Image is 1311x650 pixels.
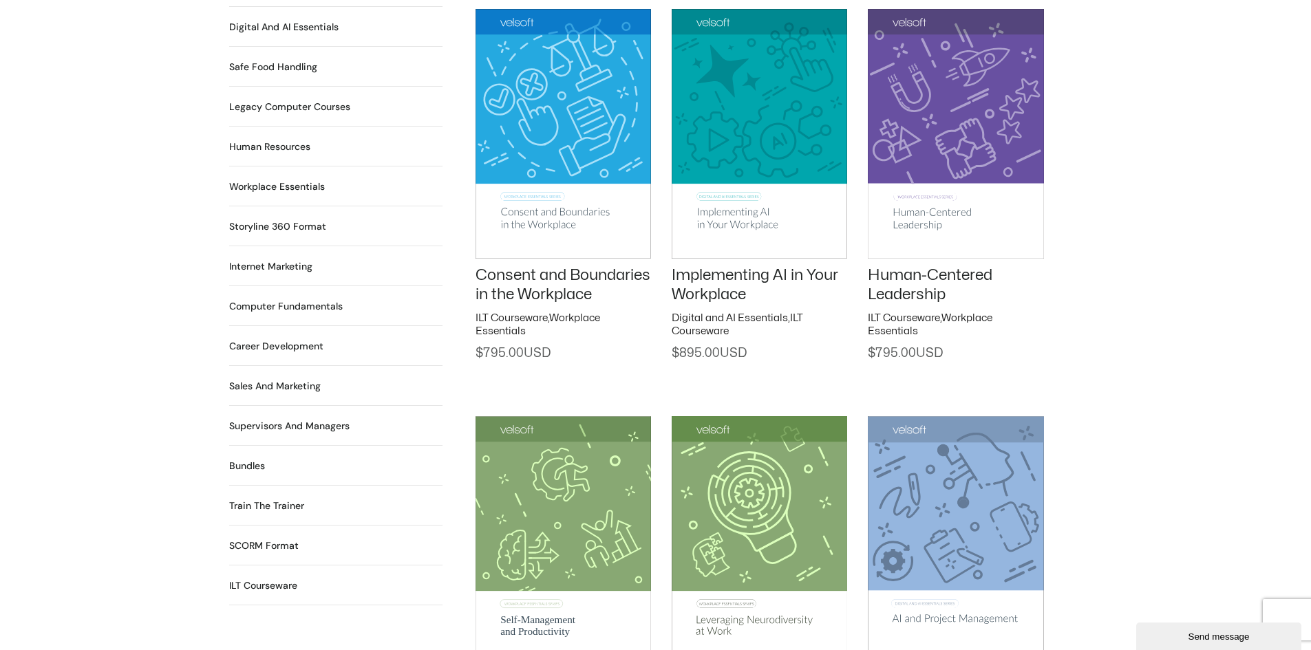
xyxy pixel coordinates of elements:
h2: Computer Fundamentals [229,299,343,314]
a: Visit product category Train the Trainer [229,499,304,513]
h2: , [476,312,651,338]
a: Visit product category Workplace Essentials [229,180,325,194]
a: ILT Courseware [476,313,548,323]
a: Visit product category Storyline 360 Format [229,219,326,234]
a: Implementing AI in Your Workplace [672,268,838,303]
h2: Safe Food Handling [229,60,317,74]
a: Human-Centered Leadership [868,268,992,303]
h2: Digital and AI Essentials [229,20,339,34]
a: Consent and Boundaries in the Workplace [476,268,650,303]
h2: , [672,312,847,338]
h2: SCORM Format [229,539,299,553]
h2: ILT Courseware [229,578,297,593]
h2: Sales and Marketing [229,379,321,393]
iframe: chat widget [1136,620,1304,650]
a: Visit product category SCORM Format [229,539,299,553]
h2: Storyline 360 Format [229,219,326,234]
span: $ [476,347,483,359]
a: Visit product category Digital and AI Essentials [229,20,339,34]
a: Visit product category Supervisors and Managers [229,419,350,433]
h2: Bundles [229,459,265,473]
h2: Internet Marketing [229,259,312,274]
h2: Career Development [229,339,323,354]
h2: Supervisors and Managers [229,419,350,433]
a: Digital and AI Essentials [672,313,788,323]
span: 795.00 [476,347,551,359]
span: $ [868,347,875,359]
h2: Human Resources [229,140,310,154]
h2: Train the Trainer [229,499,304,513]
a: Visit product category Career Development [229,339,323,354]
a: Visit product category Human Resources [229,140,310,154]
h2: Legacy Computer Courses [229,100,350,114]
a: Visit product category Safe Food Handling [229,60,317,74]
a: Visit product category ILT Courseware [229,578,297,593]
a: Visit product category Sales and Marketing [229,379,321,393]
span: $ [672,347,679,359]
h2: Workplace Essentials [229,180,325,194]
a: Visit product category Legacy Computer Courses [229,100,350,114]
a: Visit product category Bundles [229,459,265,473]
a: ILT Courseware [868,313,940,323]
h2: , [868,312,1043,338]
a: Visit product category Internet Marketing [229,259,312,274]
span: 895.00 [672,347,747,359]
a: Visit product category Computer Fundamentals [229,299,343,314]
span: 795.00 [868,347,943,359]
